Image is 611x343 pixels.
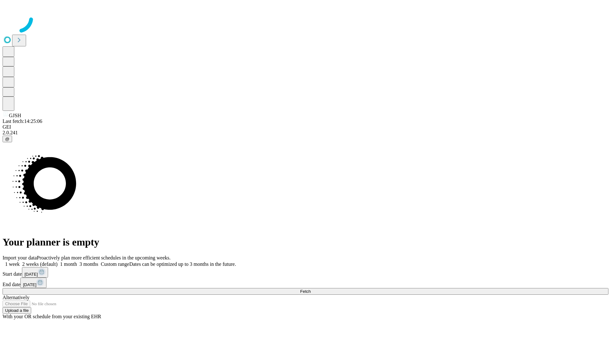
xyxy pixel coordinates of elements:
[20,278,46,288] button: [DATE]
[3,124,608,130] div: GEI
[300,289,311,294] span: Fetch
[3,307,31,314] button: Upload a file
[101,261,129,267] span: Custom range
[23,282,36,287] span: [DATE]
[80,261,98,267] span: 3 months
[5,261,20,267] span: 1 week
[5,137,10,141] span: @
[129,261,236,267] span: Dates can be optimized up to 3 months in the future.
[3,314,101,319] span: With your OR schedule from your existing EHR
[3,288,608,295] button: Fetch
[9,113,21,118] span: GJSH
[3,136,12,142] button: @
[3,255,37,260] span: Import your data
[3,267,608,278] div: Start date
[22,267,48,278] button: [DATE]
[25,272,38,277] span: [DATE]
[37,255,171,260] span: Proactively plan more efficient schedules in the upcoming weeks.
[3,278,608,288] div: End date
[3,236,608,248] h1: Your planner is empty
[3,130,608,136] div: 2.0.241
[60,261,77,267] span: 1 month
[3,295,29,300] span: Alternatively
[3,118,42,124] span: Last fetch: 14:25:06
[22,261,58,267] span: 2 weeks (default)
